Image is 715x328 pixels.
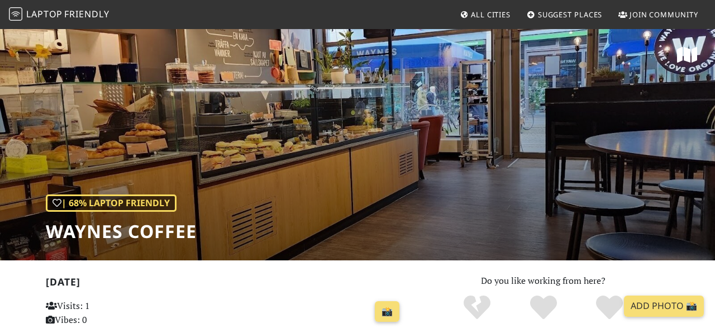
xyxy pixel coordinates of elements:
[417,274,669,288] p: Do you like working from here?
[46,276,404,292] h2: [DATE]
[9,7,22,21] img: LaptopFriendly
[471,9,511,20] span: All Cities
[538,9,603,20] span: Suggest Places
[46,194,177,212] div: | 68% Laptop Friendly
[576,294,643,322] div: Definitely!
[46,299,156,327] p: Visits: 1 Vibes: 0
[455,4,515,25] a: All Cities
[375,301,399,322] a: 📸
[614,4,703,25] a: Join Community
[26,8,63,20] span: Laptop
[9,5,109,25] a: LaptopFriendly LaptopFriendly
[522,4,607,25] a: Suggest Places
[510,294,576,322] div: Yes
[624,296,704,317] a: Add Photo 📸
[444,294,510,322] div: No
[630,9,698,20] span: Join Community
[64,8,109,20] span: Friendly
[46,221,197,242] h1: Waynes Coffee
